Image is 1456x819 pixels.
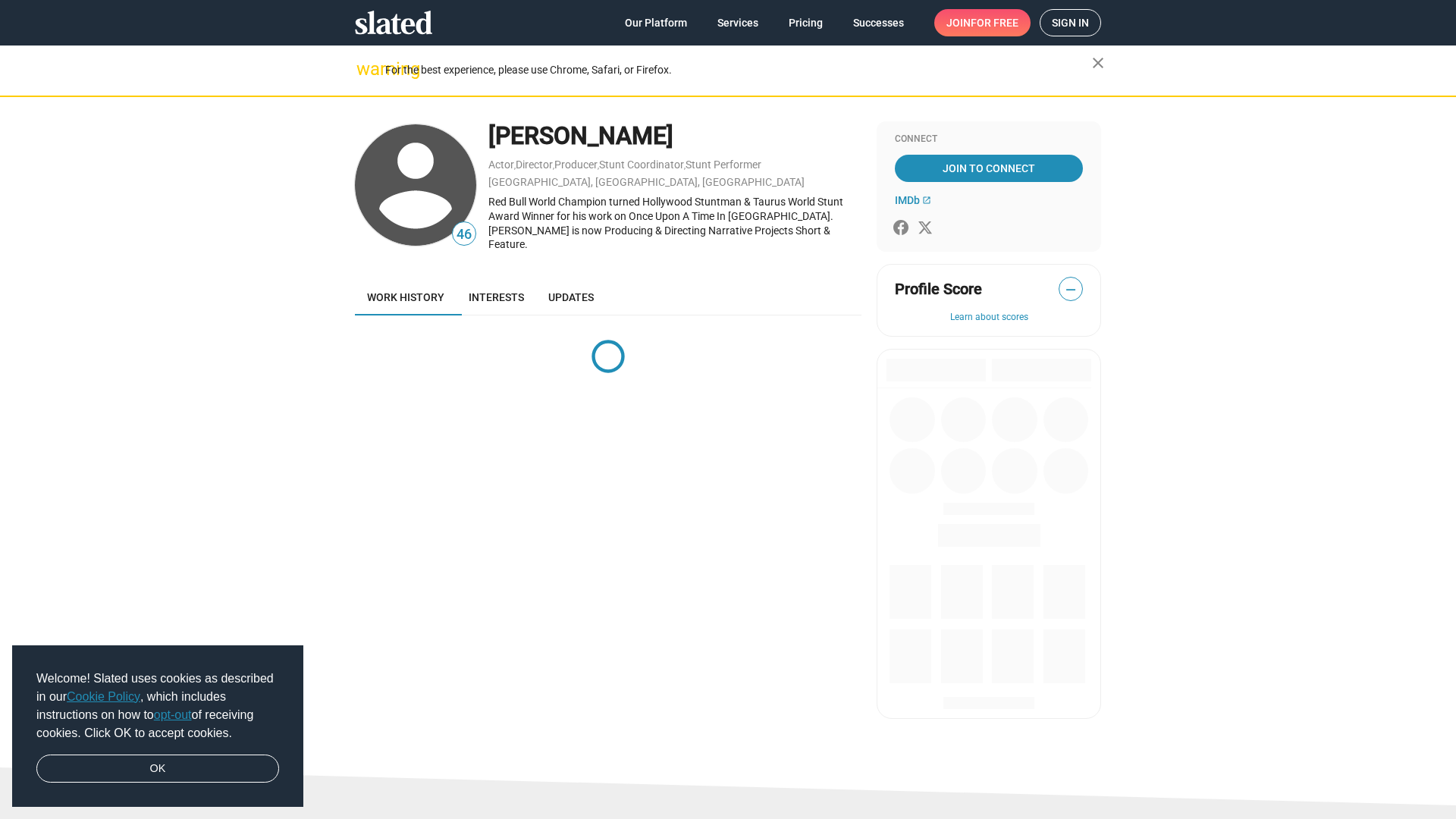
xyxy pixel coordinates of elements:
a: Sign in [1040,9,1101,36]
a: Work history [355,279,457,315]
a: dismiss cookie message [36,755,279,783]
a: Stunt Coordinator [599,158,684,171]
span: , [514,162,516,170]
span: , [553,162,554,170]
span: Join To Connect [898,155,1080,182]
button: Learn about scores [895,312,1083,324]
span: 46 [453,224,475,245]
span: Interests [469,291,524,303]
a: Join To Connect [895,155,1083,182]
a: Producer [554,158,598,171]
a: opt-out [154,708,192,721]
a: Interests [457,279,536,315]
div: For the best experience, please use Chrome, Safari, or Firefox. [385,60,1092,80]
mat-icon: warning [356,60,375,78]
span: , [598,162,599,170]
span: Welcome! Slated uses cookies as described in our , which includes instructions on how to of recei... [36,670,279,742]
span: Profile Score [895,279,982,300]
a: Actor [488,158,514,171]
div: cookieconsent [12,645,303,808]
a: Services [705,9,770,36]
span: IMDb [895,194,920,206]
span: — [1059,280,1082,300]
div: Red Bull World Champion turned Hollywood Stuntman & Taurus World Stunt Award Winner for his work ... [488,195,861,251]
span: Successes [853,9,904,36]
mat-icon: close [1089,54,1107,72]
span: Work history [367,291,444,303]
a: Pricing [777,9,835,36]
a: Director [516,158,553,171]
span: Updates [548,291,594,303]
a: Stunt Performer [686,158,761,171]
a: Cookie Policy [67,690,140,703]
span: Services [717,9,758,36]
a: IMDb [895,194,931,206]
div: [PERSON_NAME] [488,120,861,152]
span: Our Platform [625,9,687,36]
span: Join [946,9,1018,36]
a: Successes [841,9,916,36]
span: , [684,162,686,170]
a: Updates [536,279,606,315]
span: for free [971,9,1018,36]
span: Pricing [789,9,823,36]
a: Our Platform [613,9,699,36]
mat-icon: open_in_new [922,196,931,205]
span: Sign in [1052,10,1089,36]
a: Joinfor free [934,9,1031,36]
div: Connect [895,133,1083,146]
a: [GEOGRAPHIC_DATA], [GEOGRAPHIC_DATA], [GEOGRAPHIC_DATA] [488,176,805,188]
